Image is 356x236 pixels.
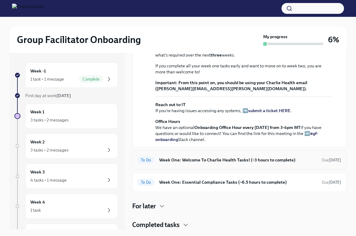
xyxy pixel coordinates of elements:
h6: Week 5 [30,229,45,235]
strong: My progress [263,34,288,40]
h2: Group Facilitator Onboarding [17,34,141,46]
span: Due [322,158,341,162]
p: We have an optional if you have questions or would like to connect! You can find the link for thi... [155,118,332,143]
span: To Do [137,180,154,185]
span: Complete [79,77,103,81]
div: For later [132,202,346,211]
p: If you complete all your week one tasks early and want to move on to week two, you are more than ... [155,63,332,75]
p: If you're having issues accessing any systems, ➡️ . [155,102,332,114]
h6: Week 1 [30,109,44,115]
img: CharlieHealth [12,4,44,13]
span: To Do [137,158,154,162]
h6: Week 4 [30,199,45,205]
h6: Week 2 [30,139,45,145]
h6: Week 3 [30,169,45,175]
strong: three [211,52,222,58]
h6: Week -1 [30,68,46,74]
div: 3 tasks • 2 messages [30,117,68,123]
h6: Week One: Welcome To Charlie Health Tasks! (~3 hours to complete) [159,157,317,163]
h4: Completed tasks [132,220,180,229]
span: First day at work [25,93,71,98]
a: Week 13 tasks • 2 messages [14,103,118,129]
strong: Important: [155,80,178,85]
strong: Reach out to IT [155,102,186,107]
div: 1 task [30,207,41,213]
strong: From this point on, you should be using your Charlie Health email ([PERSON_NAME][EMAIL_ADDRESS][P... [155,80,307,91]
a: Week 34 tasks • 1 message [14,164,118,189]
h3: 6% [328,34,339,45]
strong: Office Hours [155,119,180,124]
span: August 25th, 2025 10:00 [322,179,341,185]
a: Week -11 task • 1 messageComplete [14,63,118,88]
a: To DoWeek One: Essential Compliance Tasks (~6.5 hours to complete)Due[DATE] [137,177,341,187]
strong: [DATE] [329,180,341,185]
div: Completed tasks [132,220,346,229]
div: 3 tasks • 2 messages [30,147,68,153]
span: Due [322,180,341,185]
strong: [DATE] [56,93,71,98]
a: Week 41 task [14,194,118,219]
strong: [DATE] [329,158,341,162]
a: submit a ticket HERE [248,108,291,113]
a: To DoWeek One: Welcome To Charlie Health Tasks! (~3 hours to complete)Due[DATE] [137,155,341,165]
strong: Onboarding Office Hour every [DATE] from 3-4pm MT [194,125,301,130]
h4: For later [132,202,156,211]
a: Week 23 tasks • 2 messages [14,133,118,159]
div: 1 task • 1 message [30,76,64,82]
a: First day at work[DATE] [14,93,118,99]
h6: Week One: Essential Compliance Tasks (~6.5 hours to complete) [159,179,317,185]
div: 4 tasks • 1 message [30,177,67,183]
span: August 25th, 2025 10:00 [322,157,341,163]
